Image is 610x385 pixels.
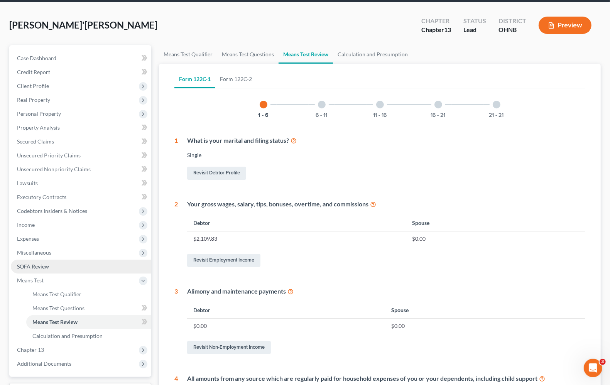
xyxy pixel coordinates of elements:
[584,359,602,377] iframe: Intercom live chat
[421,25,451,34] div: Chapter
[187,231,406,246] td: $2,109.83
[316,113,328,118] button: 6 - 11
[489,113,504,118] button: 21 - 21
[17,124,60,131] span: Property Analysis
[17,263,49,270] span: SOFA Review
[373,113,387,118] button: 11 - 16
[174,200,178,268] div: 2
[17,249,51,256] span: Miscellaneous
[26,329,151,343] a: Calculation and Presumption
[26,287,151,301] a: Means Test Qualifier
[187,287,585,296] div: Alimony and maintenance payments
[11,190,151,204] a: Executory Contracts
[17,83,49,89] span: Client Profile
[17,221,35,228] span: Income
[279,45,333,64] a: Means Test Review
[187,374,585,383] div: All amounts from any source which are regularly paid for household expenses of you or your depend...
[431,113,446,118] button: 16 - 21
[11,176,151,190] a: Lawsuits
[187,214,406,231] th: Debtor
[17,208,87,214] span: Codebtors Insiders & Notices
[17,110,61,117] span: Personal Property
[17,277,44,284] span: Means Test
[17,55,56,61] span: Case Dashboard
[32,305,84,311] span: Means Test Questions
[187,151,585,159] div: Single
[215,70,257,88] a: Form 122C-2
[498,25,526,34] div: OHNB
[17,194,66,200] span: Executory Contracts
[17,360,71,367] span: Additional Documents
[187,341,271,354] a: Revisit Non-Employment Income
[174,287,178,356] div: 3
[32,291,81,297] span: Means Test Qualifier
[385,319,585,333] td: $0.00
[187,200,585,209] div: Your gross wages, salary, tips, bonuses, overtime, and commissions
[17,152,81,159] span: Unsecured Priority Claims
[11,65,151,79] a: Credit Report
[600,359,606,365] span: 3
[17,138,54,145] span: Secured Claims
[174,70,215,88] a: Form 122C-1
[11,135,151,149] a: Secured Claims
[498,17,526,25] div: District
[463,17,486,25] div: Status
[174,136,178,181] div: 1
[539,17,591,34] button: Preview
[32,319,78,325] span: Means Test Review
[11,260,151,274] a: SOFA Review
[187,302,385,319] th: Debtor
[26,301,151,315] a: Means Test Questions
[11,149,151,162] a: Unsecured Priority Claims
[187,254,260,267] a: Revisit Employment Income
[406,231,585,246] td: $0.00
[187,319,385,333] td: $0.00
[32,333,103,339] span: Calculation and Presumption
[9,19,157,30] span: [PERSON_NAME]'[PERSON_NAME]
[463,25,486,34] div: Lead
[17,166,91,172] span: Unsecured Nonpriority Claims
[333,45,412,64] a: Calculation and Presumption
[11,121,151,135] a: Property Analysis
[421,17,451,25] div: Chapter
[444,26,451,33] span: 13
[11,51,151,65] a: Case Dashboard
[17,96,50,103] span: Real Property
[17,235,39,242] span: Expenses
[187,136,585,145] div: What is your marital and filing status?
[258,113,269,118] button: 1 - 6
[159,45,217,64] a: Means Test Qualifier
[385,302,585,319] th: Spouse
[187,167,246,180] a: Revisit Debtor Profile
[11,162,151,176] a: Unsecured Nonpriority Claims
[17,69,50,75] span: Credit Report
[17,180,38,186] span: Lawsuits
[26,315,151,329] a: Means Test Review
[217,45,279,64] a: Means Test Questions
[406,214,585,231] th: Spouse
[17,346,44,353] span: Chapter 13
